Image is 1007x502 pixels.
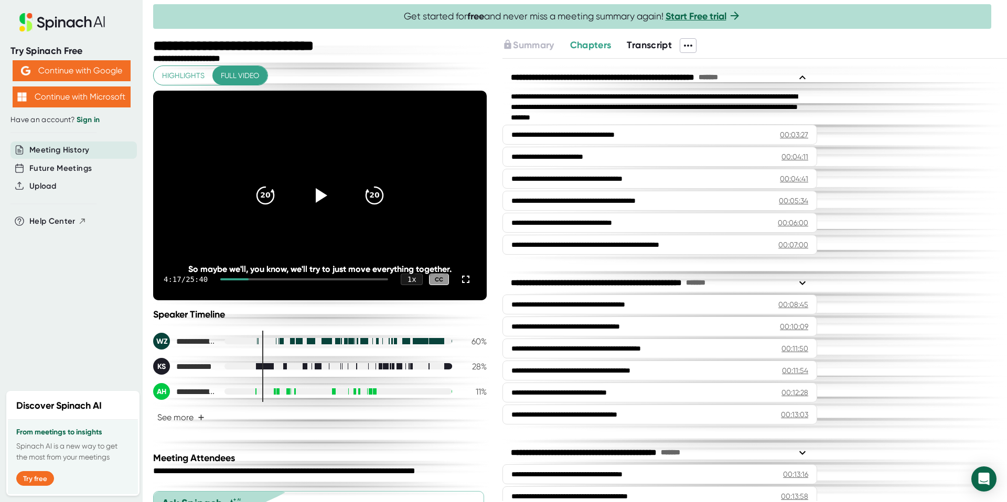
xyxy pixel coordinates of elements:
div: 28 % [460,362,487,372]
div: Try Spinach Free [10,45,132,57]
div: KS [153,358,170,375]
div: 00:13:16 [783,469,808,479]
span: + [198,413,205,422]
h3: From meetings to insights [16,428,130,436]
div: Meeting Attendees [153,452,489,464]
button: Help Center [29,215,87,227]
div: 00:04:41 [780,173,808,184]
div: 00:11:54 [782,365,808,376]
span: Full video [221,69,259,82]
button: Continue with Microsoft [13,86,131,107]
span: Summary [513,39,554,51]
h2: Discover Spinach AI [16,399,102,413]
b: free [467,10,484,22]
a: Sign in [77,115,100,124]
div: 00:05:34 [779,195,808,206]
div: Have an account? [10,115,132,125]
div: 00:13:58 [781,491,808,501]
button: Transcript [627,38,672,52]
button: Full video [212,66,267,85]
div: 00:08:45 [778,299,808,310]
span: Chapters [570,39,612,51]
button: Highlights [154,66,213,85]
div: 00:13:03 [781,409,808,420]
span: Get started for and never miss a meeting summary again! [404,10,741,23]
span: Highlights [162,69,205,82]
span: Transcript [627,39,672,51]
button: Meeting History [29,144,89,156]
div: 00:11:50 [781,343,808,354]
div: 11 % [460,387,487,397]
div: Open Intercom Messenger [971,466,997,492]
div: WZ [153,333,170,350]
div: 00:06:00 [778,217,808,228]
div: 60 % [460,336,487,346]
div: So maybe we'll, you know, we'll try to just move everything together. [187,264,454,274]
div: Speaker Timeline [153,309,487,320]
div: 4:17 / 25:40 [164,275,208,283]
button: Continue with Google [13,60,131,81]
img: Aehbyd4JwY73AAAAAElFTkSuQmCC [21,66,30,75]
div: CC [429,274,449,286]
button: Summary [502,38,554,52]
div: 00:10:09 [780,321,808,332]
div: 00:03:27 [780,129,808,140]
button: Upload [29,180,56,192]
div: 00:12:28 [781,387,808,398]
div: 00:07:00 [778,239,808,250]
p: Spinach AI is a new way to get the most from your meetings [16,441,130,463]
button: Future Meetings [29,162,92,174]
a: Start Free trial [666,10,726,22]
div: Katia Segal [153,358,216,375]
div: 1 x [401,274,423,285]
div: 00:04:11 [781,151,808,162]
button: Try free [16,471,54,486]
span: Help Center [29,215,76,227]
div: Upgrade to access [502,38,570,53]
button: See more+ [153,408,209,427]
div: AH [153,383,170,400]
button: Chapters [570,38,612,52]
